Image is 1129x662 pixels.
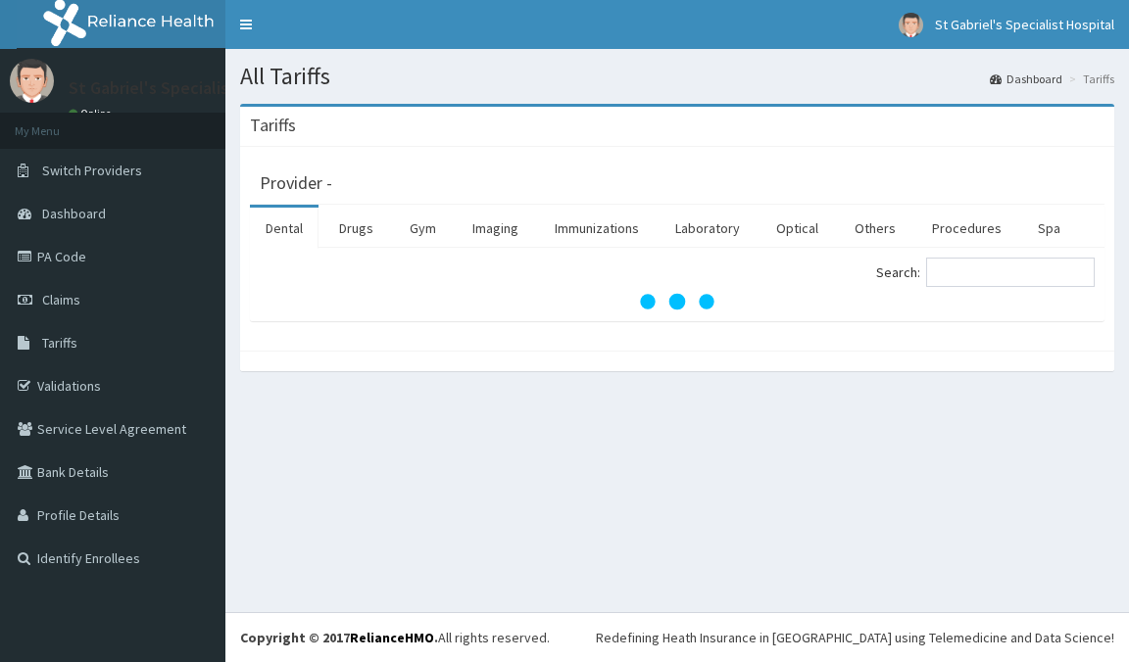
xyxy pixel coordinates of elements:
[660,208,756,249] a: Laboratory
[42,334,77,352] span: Tariffs
[250,117,296,134] h3: Tariffs
[394,208,452,249] a: Gym
[240,64,1114,89] h1: All Tariffs
[250,208,319,249] a: Dental
[10,59,54,103] img: User Image
[935,16,1114,33] span: St Gabriel's Specialist Hospital
[240,629,438,646] strong: Copyright © 2017 .
[839,208,911,249] a: Others
[457,208,534,249] a: Imaging
[1064,71,1114,87] li: Tariffs
[42,162,142,179] span: Switch Providers
[926,258,1095,287] input: Search:
[638,262,716,341] svg: audio-loading
[990,71,1062,87] a: Dashboard
[596,628,1114,647] div: Redefining Heath Insurance in [GEOGRAPHIC_DATA] using Telemedicine and Data Science!
[69,79,305,97] p: St Gabriel's Specialist Hospital
[323,208,389,249] a: Drugs
[539,208,655,249] a: Immunizations
[899,13,923,37] img: User Image
[761,208,834,249] a: Optical
[260,174,332,192] h3: Provider -
[225,612,1129,662] footer: All rights reserved.
[42,291,80,308] span: Claims
[69,107,116,120] a: Online
[42,205,106,222] span: Dashboard
[350,629,434,646] a: RelianceHMO
[1022,208,1076,249] a: Spa
[876,258,1095,287] label: Search:
[916,208,1017,249] a: Procedures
